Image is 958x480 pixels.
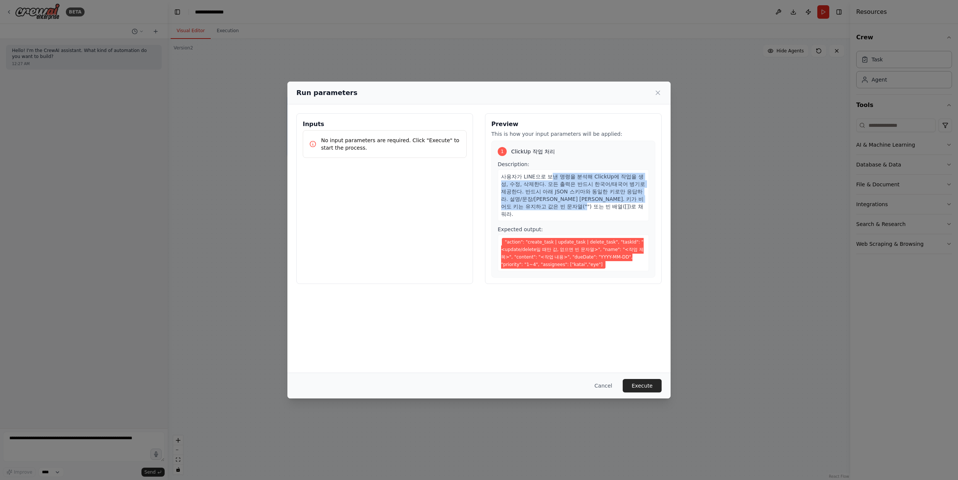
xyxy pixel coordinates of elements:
[498,147,507,156] div: 1
[498,226,543,232] span: Expected output:
[296,88,357,98] h2: Run parameters
[321,137,460,152] p: No input parameters are required. Click "Execute" to start the process.
[501,238,644,269] span: Variable: "action": "create_task | update_task | delete_task", "taskId": "<update/delete일 때만 값, 없...
[589,379,618,392] button: Cancel
[491,130,655,138] p: This is how your input parameters will be applied:
[623,379,662,392] button: Execute
[498,161,529,167] span: Description:
[303,120,467,129] h3: Inputs
[511,148,555,155] span: ClickUp 작업 처리
[491,120,655,129] h3: Preview
[501,174,645,217] span: 사용자가 LINE으로 보낸 명령을 분석해 ClickUp에 작업을 생성, 수정, 삭제한다. 모든 출력은 반드시 한국어/태국어 병기로 제공한다. 반드시 아래 JSON 스키마와 동...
